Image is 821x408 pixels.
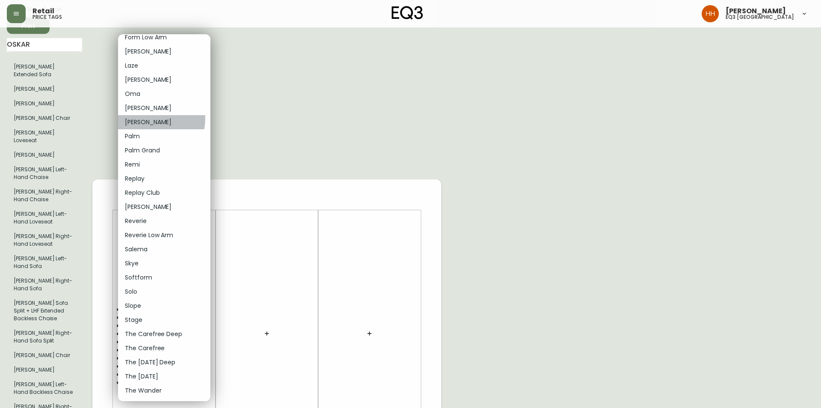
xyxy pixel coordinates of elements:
li: Reverie Low Arm [118,228,210,242]
li: Palm [118,129,210,143]
li: Remi [118,158,210,172]
li: [PERSON_NAME] [118,115,210,129]
li: Solo [118,285,210,299]
li: Laze [118,59,210,73]
li: [PERSON_NAME] [118,101,210,115]
li: [PERSON_NAME] [118,200,210,214]
li: The [DATE] Deep [118,355,210,369]
li: Reverie [118,214,210,228]
li: Oma [118,87,210,101]
li: Softform [118,271,210,285]
li: Replay Club [118,186,210,200]
li: Replay [118,172,210,186]
li: [PERSON_NAME] [118,45,210,59]
li: Slope [118,299,210,313]
li: The Carefree [118,341,210,355]
li: [PERSON_NAME] [118,73,210,87]
li: The Wander [118,384,210,398]
li: Skye [118,256,210,271]
li: Stage [118,313,210,327]
li: The [DATE] [118,369,210,384]
li: Palm Grand [118,143,210,158]
li: Form Low Arm [118,30,210,45]
li: The Carefree Deep [118,327,210,341]
li: Salema [118,242,210,256]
